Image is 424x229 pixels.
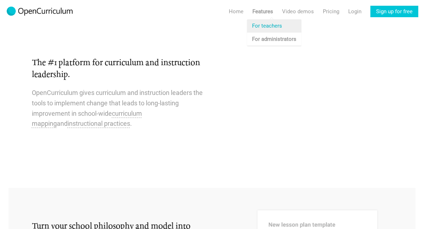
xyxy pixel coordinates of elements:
a: Home [229,6,243,17]
span: instructional practices [68,120,130,127]
h2: The #1 platform for curriculum and instruction leadership. [32,57,205,81]
a: Video demos [282,6,314,17]
a: Features [252,6,273,17]
a: Login [348,6,361,17]
img: 2017-logo-m.png [6,6,74,17]
a: Pricing [323,6,339,17]
a: For administrators [247,33,301,46]
a: For teachers [247,19,301,32]
p: OpenCurriculum gives curriculum and instruction leaders the tools to implement change that leads ... [32,88,205,129]
a: Sign up for free [370,6,418,17]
